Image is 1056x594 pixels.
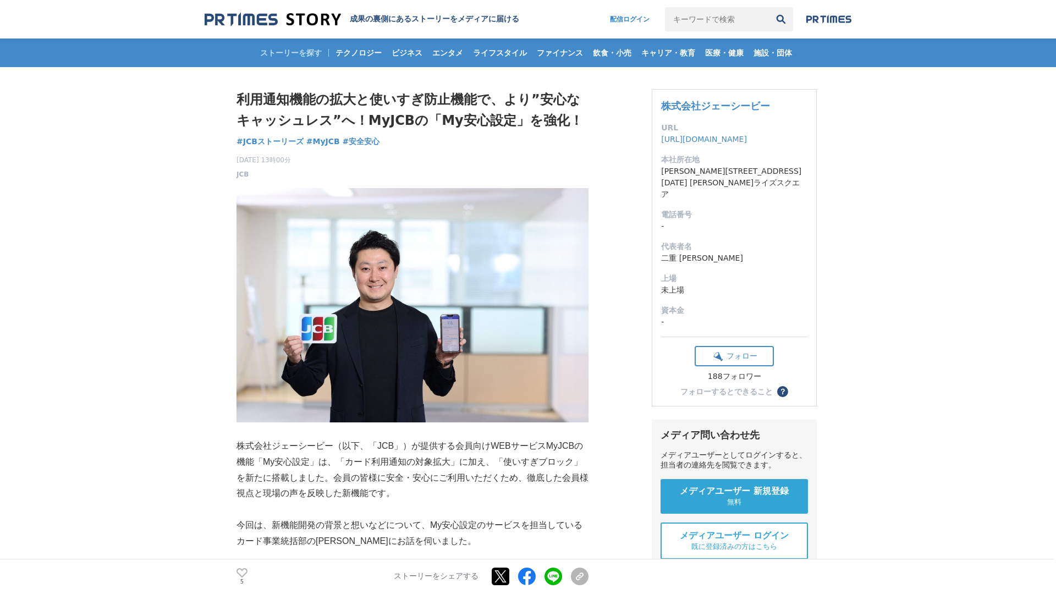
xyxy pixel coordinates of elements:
[769,7,793,31] button: 検索
[599,7,661,31] a: 配信ログイン
[237,89,588,131] h1: 利用通知機能の拡大と使いすぎ防止機能で、より”安心なキャッシュレス”へ！MyJCBの「My安心設定」を強化！
[779,388,787,395] span: ？
[661,154,807,166] dt: 本社所在地
[680,388,773,395] div: フォローするとできること
[701,38,748,67] a: 医療・健康
[637,48,700,58] span: キャリア・教育
[661,241,807,252] dt: 代表者名
[661,479,808,514] a: メディアユーザー 新規登録 無料
[588,38,636,67] a: 飲食・小売
[588,48,636,58] span: 飲食・小売
[661,522,808,559] a: メディアユーザー ログイン 既に登録済みの方はこちら
[680,486,789,497] span: メディアユーザー 新規登録
[661,135,747,144] a: [URL][DOMAIN_NAME]
[661,209,807,221] dt: 電話番号
[237,155,291,165] span: [DATE] 13時00分
[428,38,468,67] a: エンタメ
[661,305,807,316] dt: 資本金
[749,38,796,67] a: 施設・団体
[637,38,700,67] a: キャリア・教育
[661,252,807,264] dd: 二重 [PERSON_NAME]
[695,372,774,382] div: 188フォロワー
[343,136,380,146] span: #安全安心
[306,136,340,147] a: #MyJCB
[394,572,479,582] p: ストーリーをシェアする
[665,7,769,31] input: キーワードで検索
[387,48,427,58] span: ビジネス
[237,518,588,549] p: 今回は、新機能開発の背景と想いなどについて、My安心設定のサービスを担当しているカード事業統括部の[PERSON_NAME]にお話を伺いました。
[205,12,341,27] img: 成果の裏側にあるストーリーをメディアに届ける
[237,169,249,179] a: JCB
[695,346,774,366] button: フォロー
[343,136,380,147] a: #安全安心
[661,166,807,200] dd: [PERSON_NAME][STREET_ADDRESS][DATE] [PERSON_NAME]ライズスクエア
[806,15,851,24] img: prtimes
[306,136,340,146] span: #MyJCB
[661,316,807,328] dd: -
[680,530,789,542] span: メディアユーザー ログイン
[691,542,777,552] span: 既に登録済みの方はこちら
[350,14,519,24] h2: 成果の裏側にあるストーリーをメディアに届ける
[331,38,386,67] a: テクノロジー
[701,48,748,58] span: 医療・健康
[532,38,587,67] a: ファイナンス
[237,579,248,585] p: 5
[237,136,304,146] span: #JCBストーリーズ
[661,221,807,232] dd: -
[749,48,796,58] span: 施設・団体
[387,38,427,67] a: ビジネス
[237,438,588,502] p: 株式会社ジェーシービー（以下、「JCB」）が提供する会員向けWEBサービスMyJCBの機能「My安心設定」は、「カード利用通知の対象拡大」に加え、「使いすぎブロック」を新たに搭載しました。会員の...
[428,48,468,58] span: エンタメ
[469,38,531,67] a: ライフスタイル
[532,48,587,58] span: ファイナンス
[205,12,519,27] a: 成果の裏側にあるストーリーをメディアに届ける 成果の裏側にあるストーリーをメディアに届ける
[237,136,304,147] a: #JCBストーリーズ
[661,284,807,296] dd: 未上場
[661,428,808,442] div: メディア問い合わせ先
[727,497,741,507] span: 無料
[661,273,807,284] dt: 上場
[237,188,588,422] img: thumbnail_9fc79d80-737b-11f0-a95f-61df31054317.jpg
[331,48,386,58] span: テクノロジー
[661,100,770,112] a: 株式会社ジェーシービー
[661,450,808,470] div: メディアユーザーとしてログインすると、担当者の連絡先を閲覧できます。
[661,122,807,134] dt: URL
[469,48,531,58] span: ライフスタイル
[777,386,788,397] button: ？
